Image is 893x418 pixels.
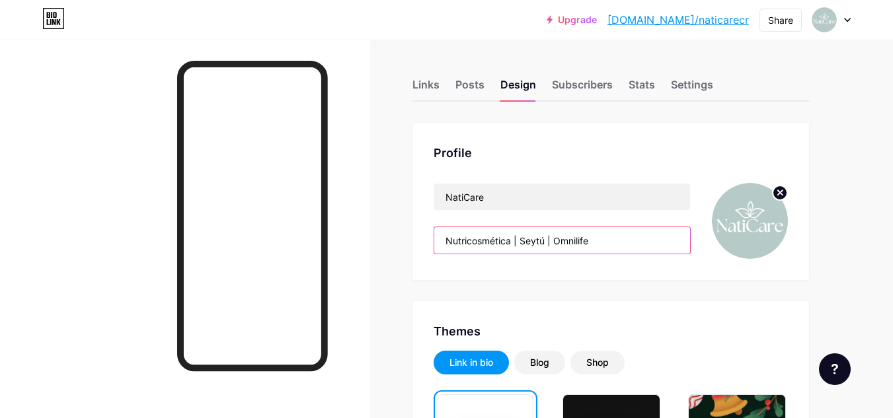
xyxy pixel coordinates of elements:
[434,322,788,340] div: Themes
[500,77,536,100] div: Design
[671,77,713,100] div: Settings
[547,15,597,25] a: Upgrade
[434,144,788,162] div: Profile
[434,184,690,210] input: Name
[607,12,749,28] a: [DOMAIN_NAME]/naticarecr
[449,356,493,369] div: Link in bio
[552,77,613,100] div: Subscribers
[768,13,793,27] div: Share
[530,356,549,369] div: Blog
[629,77,655,100] div: Stats
[434,227,690,254] input: Bio
[712,183,788,259] img: Natalia Rojas
[412,77,440,100] div: Links
[812,7,837,32] img: Natalia Rojas
[586,356,609,369] div: Shop
[455,77,485,100] div: Posts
